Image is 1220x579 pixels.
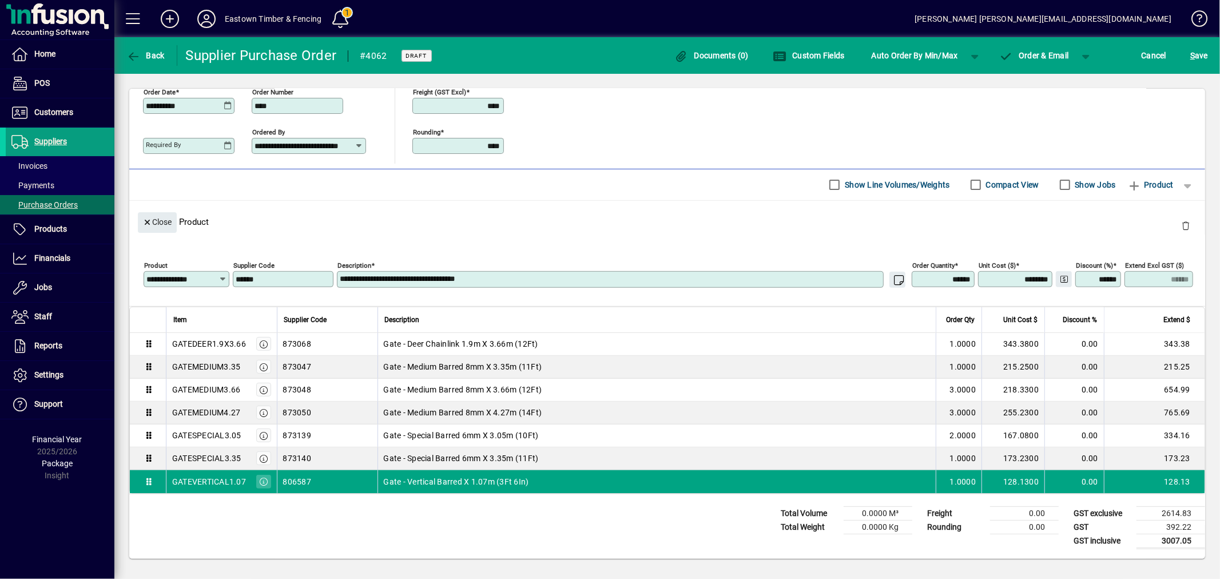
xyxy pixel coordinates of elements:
span: Back [126,51,165,60]
span: Unit Cost $ [1003,314,1038,326]
span: Financials [34,253,70,263]
td: 343.38 [1104,333,1205,356]
span: ave [1190,46,1208,65]
td: 765.69 [1104,402,1205,425]
span: Description [385,314,420,326]
span: S [1190,51,1195,60]
button: Cancel [1139,45,1170,66]
a: Jobs [6,273,114,302]
button: Delete [1172,212,1199,240]
td: 2.0000 [936,425,981,447]
td: 0.00 [990,520,1059,534]
mat-label: Product [144,261,168,269]
a: Payments [6,176,114,195]
td: 0.00 [1044,333,1104,356]
label: Show Jobs [1073,179,1116,191]
div: Eastown Timber & Fencing [225,10,321,28]
td: 0.00 [1044,470,1104,493]
td: Rounding [921,520,990,534]
span: Order Qty [946,314,975,326]
td: 1.0000 [936,447,981,470]
td: 3.0000 [936,402,981,425]
button: Order & Email [994,45,1075,66]
span: Discount % [1063,314,1097,326]
div: GATEMEDIUM4.27 [172,407,241,418]
span: Auto Order By Min/Max [872,46,958,65]
a: Financials [6,244,114,273]
td: Total Volume [775,506,844,520]
button: Change Price Levels [1056,271,1072,287]
td: 255.2300 [981,402,1044,425]
mat-label: Unit Cost ($) [979,261,1016,269]
button: Documents (0) [671,45,752,66]
span: Staff [34,312,52,321]
td: 3007.05 [1136,534,1205,548]
td: 0.00 [1044,379,1104,402]
td: 0.00 [1044,356,1104,379]
button: Product [1122,175,1179,195]
button: Profile [188,9,225,29]
span: Draft [406,52,427,60]
td: 873048 [277,379,377,402]
a: Settings [6,361,114,390]
span: Close [142,213,172,232]
td: 873050 [277,402,377,425]
span: Settings [34,370,63,379]
span: Cancel [1142,46,1167,65]
td: 343.3800 [981,333,1044,356]
span: Supplier Code [284,314,327,326]
a: Invoices [6,156,114,176]
span: Reports [34,341,62,350]
mat-label: Freight (GST excl) [413,88,466,96]
a: Knowledge Base [1183,2,1206,39]
button: Save [1187,45,1211,66]
span: Products [34,224,67,233]
app-page-header-button: Delete [1172,220,1199,231]
mat-label: Description [337,261,371,269]
span: Support [34,399,63,409]
td: 873140 [277,447,377,470]
app-page-header-button: Back [114,45,177,66]
div: GATEMEDIUM3.35 [172,361,241,372]
span: Gate - Deer Chainlink 1.9m X 3.66m (12Ft) [384,338,538,350]
span: Gate - Medium Barred 8mm X 3.35m (11Ft) [384,361,542,372]
td: 128.1300 [981,470,1044,493]
span: Extend $ [1163,314,1190,326]
td: 0.0000 Kg [844,520,912,534]
td: 1.0000 [936,333,981,356]
button: Custom Fields [770,45,848,66]
a: Purchase Orders [6,195,114,215]
td: 3.0000 [936,379,981,402]
button: Add [152,9,188,29]
mat-label: Supplier Code [233,261,275,269]
td: 218.3300 [981,379,1044,402]
mat-label: Required by [146,141,181,149]
td: 215.25 [1104,356,1205,379]
span: Financial Year [33,435,82,444]
span: Purchase Orders [11,200,78,209]
a: Customers [6,98,114,127]
span: Gate - Medium Barred 8mm X 4.27m (14Ft) [384,407,542,418]
td: 873047 [277,356,377,379]
td: 128.13 [1104,470,1205,493]
td: 0.00 [1044,425,1104,447]
span: Order & Email [999,51,1069,60]
app-page-header-button: Close [135,216,180,227]
span: Gate - Medium Barred 8mm X 3.66m (12Ft) [384,384,542,395]
div: GATEVERTICAL1.07 [172,476,246,487]
span: Suppliers [34,137,67,146]
td: 0.00 [1044,447,1104,470]
td: GST [1068,520,1136,534]
td: Total Weight [775,520,844,534]
td: 873139 [277,425,377,447]
td: 0.00 [1044,402,1104,425]
span: Payments [11,181,54,190]
div: [PERSON_NAME] [PERSON_NAME][EMAIL_ADDRESS][DOMAIN_NAME] [915,10,1171,28]
div: GATEDEER1.9X3.66 [172,338,246,350]
button: Auto Order By Min/Max [866,45,964,66]
span: Product [1127,176,1174,194]
td: 215.2500 [981,356,1044,379]
td: 873068 [277,333,377,356]
td: 654.99 [1104,379,1205,402]
mat-label: Extend excl GST ($) [1125,261,1184,269]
